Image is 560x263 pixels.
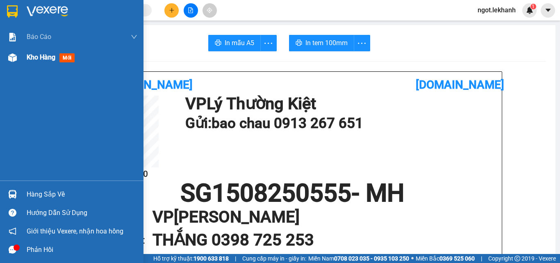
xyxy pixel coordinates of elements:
span: printer [296,39,302,47]
span: Kho hàng [27,53,55,61]
span: ngot.lekhanh [471,5,522,15]
strong: 0369 525 060 [439,255,475,262]
strong: 0708 023 035 - 0935 103 250 [334,255,409,262]
span: In tem 100mm [305,38,348,48]
img: icon-new-feature [526,7,533,14]
div: Hàng sắp về [27,188,137,201]
button: plus [164,3,179,18]
span: Giới thiệu Vexere, nhận hoa hồng [27,226,123,236]
span: question-circle [9,209,16,217]
sup: 1 [530,4,536,9]
span: Miền Nam [308,254,409,263]
span: caret-down [544,7,552,14]
span: message [9,246,16,254]
span: more [261,38,276,48]
img: solution-icon [8,33,17,41]
h1: VP [PERSON_NAME] [153,206,481,229]
span: copyright [514,256,520,261]
h1: Gửi: bao chau 0913 267 651 [185,112,494,135]
button: caret-down [541,3,555,18]
span: | [481,254,482,263]
button: printerIn tem 100mm [289,35,354,51]
strong: 1900 633 818 [193,255,229,262]
span: Báo cáo [27,32,51,42]
button: file-add [184,3,198,18]
img: logo-vxr [7,5,18,18]
span: In mẫu A5 [225,38,254,48]
span: Cung cấp máy in - giấy in: [242,254,306,263]
button: more [354,35,370,51]
span: ⚪️ [411,257,414,260]
span: | [235,254,236,263]
h1: SG1508250555 - MH [87,181,498,206]
div: Hướng dẫn sử dụng [27,207,137,219]
span: Miền Bắc [416,254,475,263]
h1: THẮNG 0398 725 253 [153,229,481,252]
button: printerIn mẫu A5 [208,35,261,51]
span: file-add [188,7,193,13]
span: 1 [532,4,535,9]
span: printer [215,39,221,47]
img: warehouse-icon [8,190,17,199]
span: mới [59,53,75,62]
button: more [260,35,277,51]
span: aim [207,7,212,13]
h1: VP Lý Thường Kiệt [185,96,494,112]
img: warehouse-icon [8,53,17,62]
span: plus [169,7,175,13]
b: [DOMAIN_NAME] [416,78,504,91]
span: Hỗ trợ kỹ thuật: [153,254,229,263]
button: aim [203,3,217,18]
div: Phản hồi [27,244,137,256]
span: notification [9,227,16,235]
span: down [131,34,137,40]
span: more [354,38,370,48]
b: [PERSON_NAME] [104,78,193,91]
